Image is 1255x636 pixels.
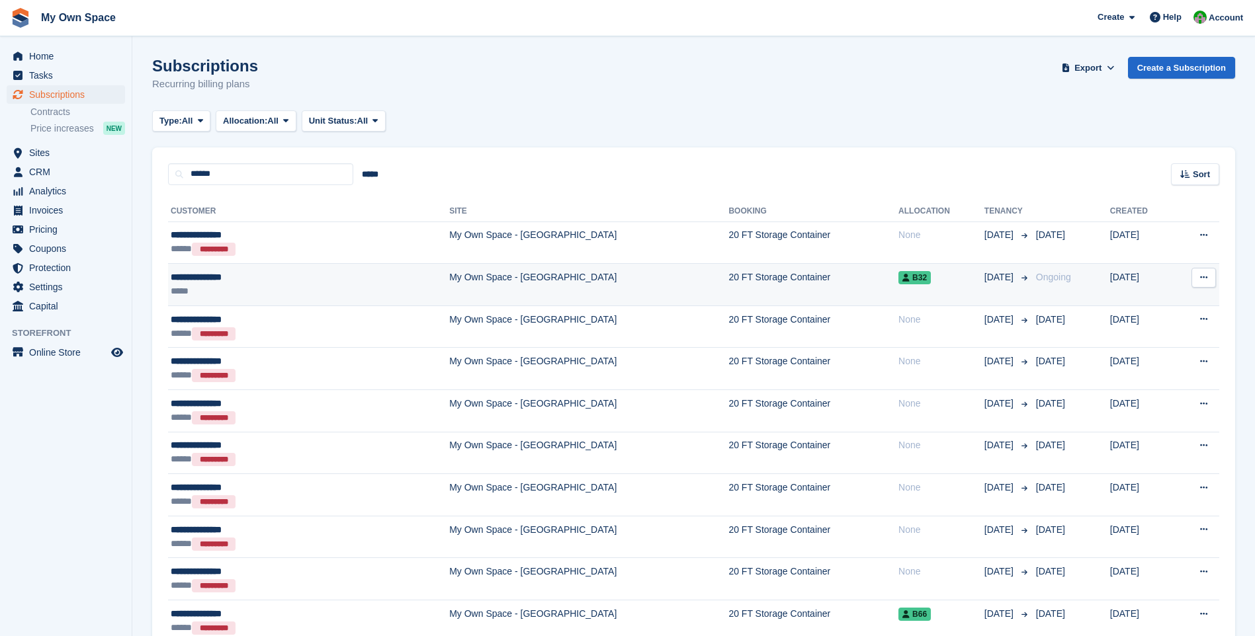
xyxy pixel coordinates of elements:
span: Subscriptions [29,85,108,104]
a: menu [7,343,125,362]
span: [DATE] [1036,608,1065,619]
span: [DATE] [984,607,1016,621]
a: Contracts [30,106,125,118]
td: [DATE] [1110,474,1173,516]
td: 20 FT Storage Container [728,390,898,432]
span: [DATE] [984,565,1016,578]
span: Analytics [29,182,108,200]
td: My Own Space - [GEOGRAPHIC_DATA] [449,474,728,516]
td: [DATE] [1110,390,1173,432]
span: Sort [1193,168,1210,181]
td: 20 FT Storage Container [728,264,898,306]
span: Create [1098,11,1124,24]
img: Paula Harris [1193,11,1207,24]
td: 20 FT Storage Container [728,516,898,558]
span: [DATE] [1036,566,1065,576]
a: menu [7,297,125,315]
span: Capital [29,297,108,315]
span: [DATE] [984,523,1016,537]
span: [DATE] [984,228,1016,242]
td: 20 FT Storage Container [728,348,898,390]
span: Invoices [29,201,108,219]
td: [DATE] [1110,221,1173,264]
span: Help [1163,11,1182,24]
td: My Own Space - [GEOGRAPHIC_DATA] [449,516,728,558]
span: [DATE] [1036,314,1065,325]
span: Online Store [29,343,108,362]
span: Allocation: [223,114,267,128]
div: None [898,313,984,327]
td: [DATE] [1110,516,1173,558]
span: B32 [898,271,931,284]
td: [DATE] [1110,432,1173,474]
span: Pricing [29,220,108,239]
td: 20 FT Storage Container [728,558,898,600]
span: [DATE] [1036,440,1065,450]
td: My Own Space - [GEOGRAPHIC_DATA] [449,305,728,348]
td: My Own Space - [GEOGRAPHIC_DATA] [449,432,728,474]
span: [DATE] [1036,482,1065,493]
div: None [898,565,984,578]
span: [DATE] [984,270,1016,284]
td: 20 FT Storage Container [728,305,898,348]
th: Allocation [898,201,984,222]
span: Unit Status: [309,114,357,128]
a: Price increases NEW [30,121,125,136]
a: menu [7,47,125,65]
div: None [898,397,984,411]
a: menu [7,143,125,162]
span: Account [1209,11,1243,24]
span: Export [1074,61,1102,75]
td: 20 FT Storage Container [728,221,898,264]
td: My Own Space - [GEOGRAPHIC_DATA] [449,221,728,264]
span: All [357,114,368,128]
button: Allocation: All [216,110,296,132]
a: Create a Subscription [1128,57,1235,79]
button: Export [1059,57,1117,79]
td: [DATE] [1110,348,1173,390]
a: menu [7,85,125,104]
th: Tenancy [984,201,1031,222]
a: My Own Space [36,7,121,28]
span: CRM [29,163,108,181]
td: [DATE] [1110,305,1173,348]
div: None [898,438,984,452]
td: 20 FT Storage Container [728,474,898,516]
a: menu [7,258,125,277]
span: All [182,114,193,128]
span: Protection [29,258,108,277]
a: menu [7,220,125,239]
div: None [898,523,984,537]
a: menu [7,182,125,200]
td: My Own Space - [GEOGRAPHIC_DATA] [449,558,728,600]
td: My Own Space - [GEOGRAPHIC_DATA] [449,264,728,306]
th: Created [1110,201,1173,222]
div: None [898,228,984,242]
span: Ongoing [1036,272,1071,282]
a: menu [7,278,125,296]
span: Tasks [29,66,108,85]
td: 20 FT Storage Container [728,432,898,474]
td: My Own Space - [GEOGRAPHIC_DATA] [449,390,728,432]
th: Site [449,201,728,222]
img: stora-icon-8386f47178a22dfd0bd8f6a31ec36ba5ce8667c1dd55bd0f319d3a0aa187defe.svg [11,8,30,28]
a: menu [7,201,125,219]
a: Preview store [109,344,125,360]
p: Recurring billing plans [152,77,258,92]
span: Settings [29,278,108,296]
a: menu [7,163,125,181]
span: All [267,114,279,128]
div: None [898,354,984,368]
span: Coupons [29,239,108,258]
span: [DATE] [1036,229,1065,240]
div: NEW [103,122,125,135]
span: [DATE] [1036,356,1065,366]
span: [DATE] [984,438,1016,452]
span: Storefront [12,327,132,340]
span: [DATE] [984,481,1016,495]
span: Sites [29,143,108,162]
th: Customer [168,201,449,222]
span: Price increases [30,122,94,135]
a: menu [7,66,125,85]
span: [DATE] [1036,524,1065,535]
